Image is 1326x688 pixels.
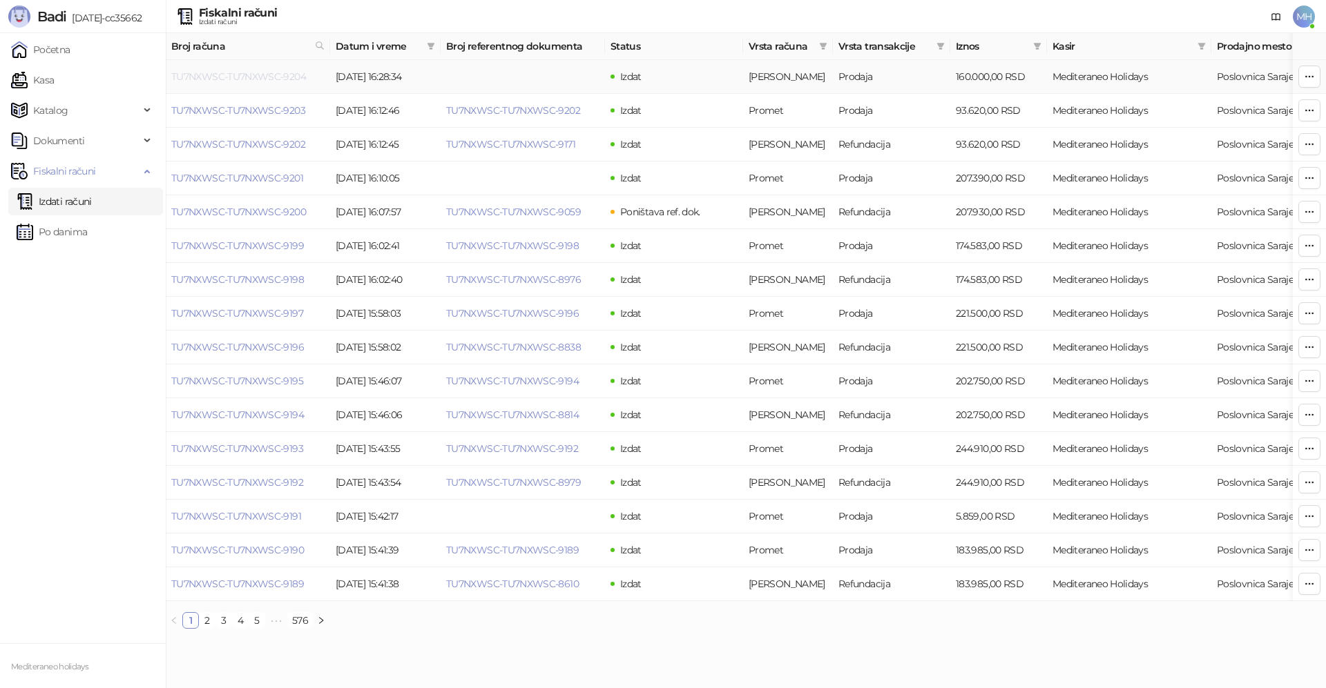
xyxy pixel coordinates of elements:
[1047,533,1211,567] td: Mediteraneo Holidays
[620,510,642,522] span: Izdat
[166,128,330,161] td: TU7NXWSC-TU7NXWSC-9202
[1047,128,1211,161] td: Mediteraneo Holidays
[833,567,950,601] td: Refundacija
[620,442,642,455] span: Izdat
[166,398,330,432] td: TU7NXWSC-TU7NXWSC-9194
[330,398,441,432] td: [DATE] 15:46:06
[17,188,92,215] a: Izdati računi
[171,172,303,184] a: TU7NXWSC-TU7NXWSC-9201
[1033,42,1041,50] span: filter
[171,70,306,83] a: TU7NXWSC-TU7NXWSC-9204
[11,662,88,671] small: Mediteraneo holidays
[816,36,830,57] span: filter
[330,128,441,161] td: [DATE] 16:12:45
[199,19,277,26] div: Izdati računi
[743,567,833,601] td: Avans
[330,567,441,601] td: [DATE] 15:41:38
[833,432,950,466] td: Prodaja
[182,612,199,629] li: 1
[833,161,950,195] td: Prodaja
[1293,6,1315,28] span: MH
[166,432,330,466] td: TU7NXWSC-TU7NXWSC-9193
[743,161,833,195] td: Promet
[166,33,330,60] th: Broj računa
[330,195,441,229] td: [DATE] 16:07:57
[950,398,1047,432] td: 202.750,00 RSD
[743,229,833,263] td: Promet
[446,138,575,150] a: TU7NXWSC-TU7NXWSC-9171
[199,612,215,629] li: 2
[620,578,642,590] span: Izdat
[446,578,579,590] a: TU7NXWSC-TU7NXWSC-8610
[620,104,642,117] span: Izdat
[166,533,330,567] td: TU7NXWSC-TU7NXWSC-9190
[330,533,441,567] td: [DATE] 15:41:39
[441,33,605,60] th: Broj referentnog dokumenta
[950,466,1047,500] td: 244.910,00 RSD
[743,60,833,94] td: Avans
[171,476,303,489] a: TU7NXWSC-TU7NXWSC-9192
[620,409,642,421] span: Izdat
[313,612,329,629] button: right
[950,94,1047,128] td: 93.620,00 RSD
[620,172,642,184] span: Izdat
[265,612,287,629] span: •••
[743,297,833,331] td: Promet
[833,60,950,94] td: Prodaja
[446,409,579,421] a: TU7NXWSC-TU7NXWSC-8814
[166,297,330,331] td: TU7NXWSC-TU7NXWSC-9197
[743,331,833,364] td: Avans
[950,500,1047,533] td: 5.859,00 RSD
[446,375,579,387] a: TU7NXWSC-TU7NXWSC-9194
[833,398,950,432] td: Refundacija
[171,578,304,590] a: TU7NXWSC-TU7NXWSC-9189
[833,331,950,364] td: Refundacija
[833,128,950,161] td: Refundacija
[950,297,1047,331] td: 221.500,00 RSD
[288,613,312,628] a: 576
[833,94,950,128] td: Prodaja
[833,466,950,500] td: Refundacija
[171,104,305,117] a: TU7NXWSC-TU7NXWSC-9203
[1053,39,1192,54] span: Kasir
[166,60,330,94] td: TU7NXWSC-TU7NXWSC-9204
[171,138,305,150] a: TU7NXWSC-TU7NXWSC-9202
[743,500,833,533] td: Promet
[11,66,54,94] a: Kasa
[838,39,931,54] span: Vrsta transakcije
[330,331,441,364] td: [DATE] 15:58:02
[743,432,833,466] td: Promet
[620,273,642,286] span: Izdat
[1047,229,1211,263] td: Mediteraneo Holidays
[265,612,287,629] li: Sledećih 5 Strana
[446,239,579,252] a: TU7NXWSC-TU7NXWSC-9198
[1265,6,1287,28] a: Dokumentacija
[743,128,833,161] td: Avans
[199,8,277,19] div: Fiskalni računi
[620,544,642,556] span: Izdat
[171,206,306,218] a: TU7NXWSC-TU7NXWSC-9200
[171,341,304,353] a: TU7NXWSC-TU7NXWSC-9196
[330,466,441,500] td: [DATE] 15:43:54
[8,6,30,28] img: Logo
[446,206,581,218] a: TU7NXWSC-TU7NXWSC-9059
[743,33,833,60] th: Vrsta računa
[170,616,178,625] span: left
[446,442,578,455] a: TU7NXWSC-TU7NXWSC-9192
[1047,94,1211,128] td: Mediteraneo Holidays
[833,33,950,60] th: Vrsta transakcije
[171,375,303,387] a: TU7NXWSC-TU7NXWSC-9195
[1047,263,1211,297] td: Mediteraneo Holidays
[232,612,249,629] li: 4
[833,297,950,331] td: Prodaja
[1047,567,1211,601] td: Mediteraneo Holidays
[1195,36,1209,57] span: filter
[216,613,231,628] a: 3
[620,476,642,489] span: Izdat
[166,612,182,629] button: left
[950,331,1047,364] td: 221.500,00 RSD
[17,218,87,246] a: Po danima
[171,273,304,286] a: TU7NXWSC-TU7NXWSC-9198
[215,612,232,629] li: 3
[1047,331,1211,364] td: Mediteraneo Holidays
